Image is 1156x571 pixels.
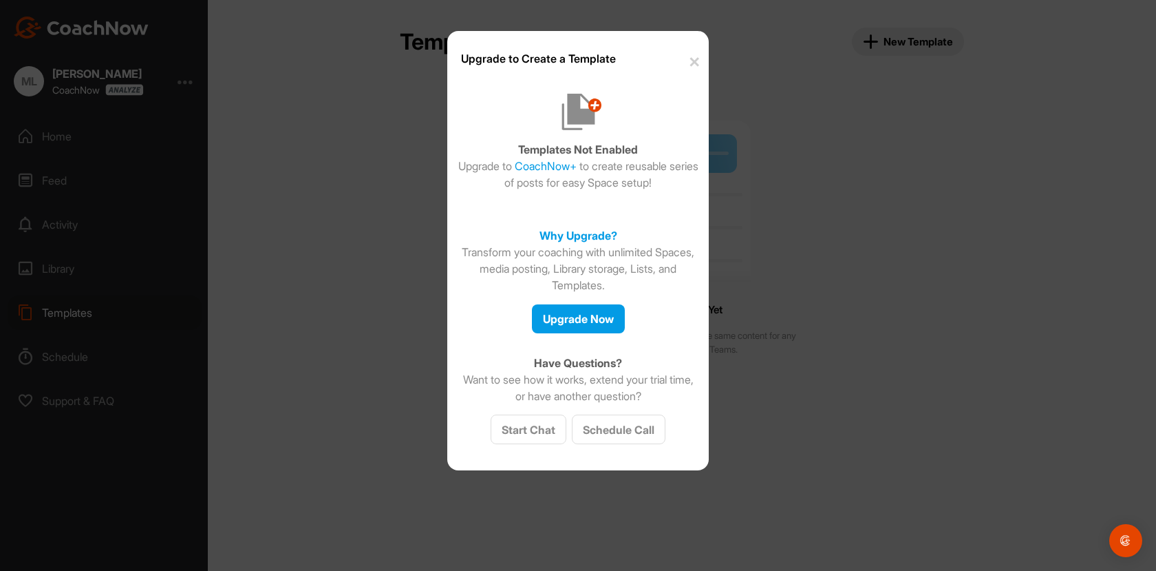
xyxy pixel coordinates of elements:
p: Transform your coaching with unlimited Spaces, media posting, Library storage, Lists, and Templates. [458,244,698,293]
h3: Upgrade to Create a Template [461,50,678,67]
a: CoachNow+ [515,159,577,173]
div: Open Intercom Messenger [1109,524,1142,557]
h3: Why Upgrade? [458,227,698,244]
p: Upgrade to to create reusable series of posts for easy Space setup! [458,158,698,191]
button: Upgrade Now [532,304,625,334]
button: ✕ [678,41,708,83]
h5: Templates Not Enabled [458,141,698,158]
button: Schedule Call [572,415,665,444]
img: Space Limit Icon [555,94,601,130]
button: Start Chat [491,415,566,444]
div: Want to see how it works, extend your trial time, or have another question? [458,371,698,404]
strong: Have Questions? [534,356,622,370]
